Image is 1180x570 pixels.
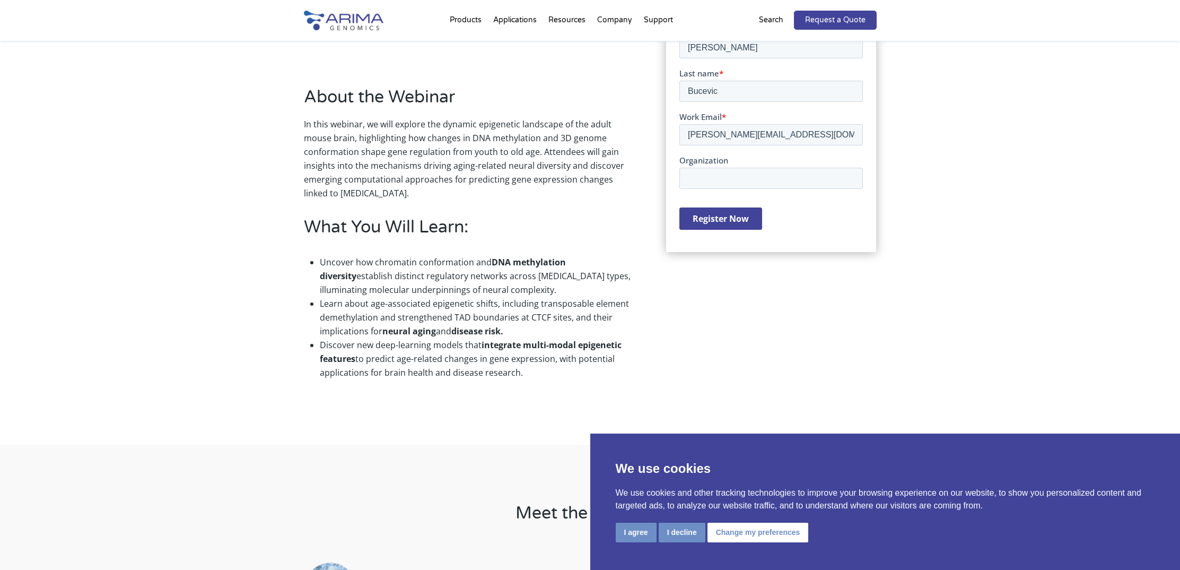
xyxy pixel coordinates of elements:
[794,11,877,30] a: Request a Quote
[451,325,503,337] strong: disease risk.
[616,459,1155,478] p: We use cookies
[616,487,1155,512] p: We use cookies and other tracking technologies to improve your browsing experience on our website...
[616,523,657,542] button: I agree
[659,523,705,542] button: I decline
[304,11,383,30] img: Arima-Genomics-logo
[304,215,635,247] h2: What You Will Learn:
[320,255,635,297] li: Uncover how chromatin conformation and establish distinct regulatory networks across [MEDICAL_DAT...
[679,24,863,239] iframe: Form 1
[320,297,635,338] li: Learn about age-associated epigenetic shifts, including transposable element demethylation and st...
[707,523,809,542] button: Change my preferences
[304,85,635,117] h2: About the Webinar
[382,325,436,337] strong: neural aging
[320,338,635,379] li: Discover new deep-learning models that to predict age-related changes in gene expression, with po...
[759,13,783,27] p: Search
[304,502,877,533] h2: Meet the Speakers
[304,117,635,200] p: In this webinar, we will explore the dynamic epigenetic landscape of the adult mouse brain, highl...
